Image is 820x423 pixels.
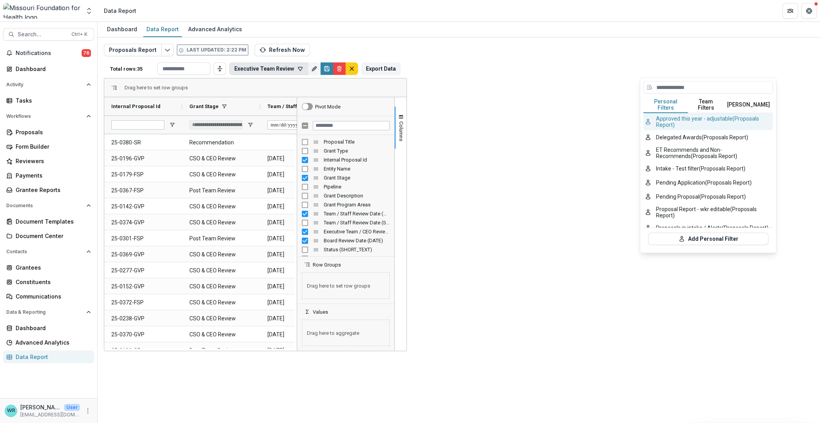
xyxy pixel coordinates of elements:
span: 25-0380-SR [111,135,175,151]
span: [DATE] [267,311,332,327]
span: Recommendation [189,135,253,151]
a: Data Report [143,22,182,37]
a: Payments [3,169,94,182]
button: Pending Application (Proposals Report) [644,176,773,190]
button: Edit selected report [161,44,174,56]
input: Internal Proposal Id Filter Input [111,120,164,130]
span: Documents [6,203,83,208]
span: 25-0372-FSP [111,295,175,311]
div: Constituents [16,278,88,286]
div: Entity Name Column [297,164,394,173]
input: Filter Columns Input [313,121,390,130]
button: [PERSON_NAME] [724,97,773,113]
button: Intake - Test filter (Proposals Report) [644,162,773,176]
span: Workflows [6,114,83,119]
button: Partners [783,3,798,19]
button: Delete [333,62,346,75]
a: Advanced Analytics [185,22,245,37]
span: CSO & CEO Review [189,327,253,343]
div: Data Report [16,353,88,361]
span: Row Groups [313,262,341,268]
span: [DATE] [267,231,332,247]
span: [DATE] [267,343,332,359]
div: Form Builder [16,142,88,151]
button: Get Help [801,3,817,19]
button: Open Filter Menu [247,122,253,128]
button: Notifications76 [3,47,94,59]
span: Internal Proposal Id [324,157,390,163]
span: Status (SHORT_TEXT) [324,247,390,252]
div: Ctrl + K [70,30,89,39]
span: Team / Staff Review Date (SHORT_TEXT) [324,220,390,226]
div: Grantees [16,263,88,272]
span: [DATE] [267,199,332,215]
a: Grantee Reports [3,183,94,196]
div: Document Center [16,232,88,240]
a: Document Templates [3,215,94,228]
div: Dashboard [16,65,88,73]
div: Data Report [143,23,182,35]
span: CSO & CEO Review [189,167,253,183]
button: Toggle auto height [214,62,226,75]
div: Reference Number (SHORT_TEXT) Column [297,254,394,263]
a: Dashboard [104,22,140,37]
button: Delegated Awards (Proposals Report) [644,130,773,144]
div: Grant Type Column [297,146,394,155]
span: [DATE] [267,151,332,167]
span: Post Team Review [189,231,253,247]
span: Drag here to set row groups [302,272,390,299]
span: [DATE] [267,263,332,279]
a: Dashboard [3,322,94,334]
button: Save [321,62,333,75]
span: Contacts [6,249,83,254]
p: [PERSON_NAME] [20,403,61,411]
span: [DATE] [267,247,332,263]
a: Tasks [3,94,94,107]
div: Values [297,315,394,351]
span: CSO & CEO Review [189,311,253,327]
button: Open Data & Reporting [3,306,94,318]
span: 25-0196-GVP [111,151,175,167]
span: CSO & CEO Review [189,279,253,295]
span: 25-0152-GVP [111,279,175,295]
div: Status (SHORT_TEXT) Column [297,245,394,254]
a: Reviewers [3,155,94,167]
div: Grant Stage Column [297,173,394,182]
span: Internal Proposal Id [111,103,160,109]
button: Proposals Report [104,44,162,56]
span: Post Team Review [189,343,253,359]
div: Internal Proposal Id Column [297,155,394,164]
button: Rename [308,62,321,75]
span: Board Review Date (DATE) [324,238,390,243]
span: 76 [82,49,91,57]
div: Document Templates [16,217,88,226]
button: Add Personal Filter [648,233,768,245]
div: Dashboard [16,324,88,332]
div: Executive Team / CEO Review Date (DATE) Column [297,227,394,236]
div: Proposal Title Column [297,137,394,146]
button: Proposal Report - wkr editable (Proposals Report) [644,204,773,221]
span: [DATE] [267,183,332,199]
span: CSO & CEO Review [189,151,253,167]
a: Grantees [3,261,94,274]
span: Post Team Review [189,183,253,199]
div: Grant Description Column [297,191,394,200]
div: Wendy Rohrbach [7,408,15,413]
span: 25-0142-GVP [111,199,175,215]
p: User [64,404,80,411]
span: 25-0370-GVP [111,327,175,343]
span: Columns [398,121,404,141]
div: Advanced Analytics [185,23,245,35]
span: Search... [18,31,67,38]
span: Notifications [16,50,82,57]
span: Executive Team / CEO Review Date (DATE) [324,229,390,235]
a: Data Report [3,350,94,363]
a: Constituents [3,275,94,288]
button: ET Recommends and Non-Recommends (Proposals Report) [644,144,773,162]
p: [EMAIL_ADDRESS][DOMAIN_NAME] [20,411,80,418]
p: Total rows: 35 [110,66,154,72]
button: Executive Team Review [229,62,308,75]
button: Refresh Now [255,44,310,56]
span: Team / Staff Review Date (DATE) [267,103,325,109]
span: [DATE] [267,327,332,343]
